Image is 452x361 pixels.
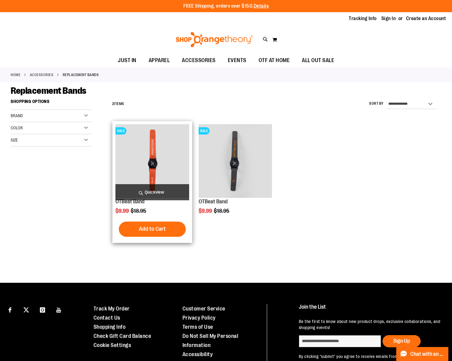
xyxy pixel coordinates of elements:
span: $9.99 [115,208,130,214]
span: $18.95 [131,208,147,214]
a: Create an Account [406,15,446,22]
a: Tracking Info [349,15,377,22]
a: Terms of Use [182,324,213,330]
span: Brand [11,113,23,118]
button: Add to Cart [119,222,186,237]
a: Home [11,72,20,78]
a: Visit our Youtube page [54,304,64,315]
img: OTBeat Band [115,124,189,198]
h4: Join the List [299,304,440,315]
span: $9.99 [199,208,213,214]
a: Accessibility [182,351,213,357]
a: Privacy Policy [182,315,216,321]
label: Sort By [369,101,384,106]
a: Do Not Sell My Personal Information [182,333,238,348]
a: Quickview [115,184,189,200]
span: JUST IN [118,54,136,67]
a: Visit our Instagram page [37,304,48,315]
span: Color [11,125,23,130]
span: ACCESSORIES [182,54,216,67]
button: Sign Up [383,335,421,347]
span: Size [11,138,18,142]
a: Customer Service [182,306,225,312]
a: Track My Order [94,306,130,312]
span: Chat with an Expert [410,351,445,357]
strong: Shopping Options [11,96,92,110]
a: Sign In [381,15,396,22]
img: Twitter [23,307,29,313]
a: OTBeat BandSALE [199,124,272,199]
strong: Replacement Bands [63,72,99,78]
img: OTBeat Band [199,124,272,198]
span: 2 [112,102,114,106]
input: enter email [299,335,381,347]
span: OTF AT HOME [259,54,290,67]
img: Shop Orangetheory [175,32,254,47]
div: product [196,121,275,230]
span: $18.95 [214,208,230,214]
span: SALE [115,127,126,135]
p: Be the first to know about new product drops, exclusive collaborations, and shopping events! [299,318,440,331]
span: Add to Cart [139,226,166,232]
button: Chat with an Expert [396,347,449,361]
span: ALL OUT SALE [302,54,334,67]
a: Visit our X page [21,304,32,315]
span: EVENTS [228,54,246,67]
a: Contact Us [94,315,120,321]
a: Shopping Info [94,324,126,330]
p: FREE Shipping, orders over $150. [183,3,269,10]
a: OTBeat Band [115,198,144,205]
h2: Items [112,99,124,109]
a: Cookie Settings [94,342,131,348]
span: SALE [199,127,210,135]
a: Check Gift Card Balance [94,333,151,339]
span: Sign Up [393,338,410,344]
span: APPAREL [149,54,170,67]
a: Details [254,3,269,9]
a: Visit our Facebook page [5,304,15,315]
a: OTBeat BandSALE [115,124,189,199]
span: Replacement Bands [11,86,87,96]
div: product [112,121,192,243]
a: OTBeat Band [199,198,228,205]
a: ACCESSORIES [30,72,54,78]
